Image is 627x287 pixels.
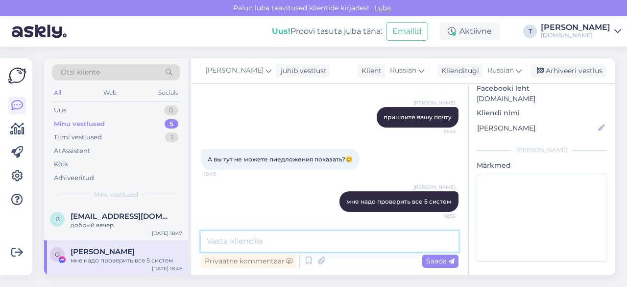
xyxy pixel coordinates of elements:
[358,66,382,76] div: Klient
[52,86,63,99] div: All
[55,215,60,223] span: b
[272,26,290,36] b: Uus!
[71,247,135,256] span: Olga Belyaeva
[413,99,456,106] span: [PERSON_NAME]
[390,65,416,76] span: Russian
[201,255,296,268] div: Privaatne kommentaar
[487,65,514,76] span: Russian
[541,31,610,39] div: [DOMAIN_NAME]
[55,251,60,258] span: O
[152,230,182,237] div: [DATE] 18:47
[440,23,500,40] div: Aktiivne
[386,22,428,41] button: Emailid
[477,146,607,155] div: [PERSON_NAME]
[205,65,264,76] span: [PERSON_NAME]
[94,190,138,199] span: Minu vestlused
[54,159,68,169] div: Kõik
[541,24,621,39] a: [PERSON_NAME][DOMAIN_NAME]
[101,86,119,99] div: Web
[152,265,182,272] div: [DATE] 18:46
[371,3,394,12] span: Luba
[523,25,537,38] div: T
[208,156,353,163] span: А вы тут не можете пиедложения показать?🥲
[346,198,452,205] span: мне надо проверить все 5 систем
[71,212,172,221] span: belyaeva.ibiza@gmail.com
[437,66,479,76] div: Klienditugi
[61,67,100,78] span: Otsi kliente
[477,83,607,94] p: Facebooki leht
[384,113,452,121] span: пришлите вашу почту
[541,24,610,31] div: [PERSON_NAME]
[277,66,327,76] div: juhib vestlust
[419,128,456,135] span: 18:49
[477,123,596,133] input: Lisa nimi
[426,257,455,265] span: Saada
[272,26,382,37] div: Proovi tasuta juba täna:
[413,183,456,191] span: [PERSON_NAME]
[165,119,178,129] div: 5
[477,94,607,104] p: [DOMAIN_NAME]
[54,105,66,115] div: Uus
[54,119,105,129] div: Minu vestlused
[164,105,178,115] div: 0
[156,86,180,99] div: Socials
[204,170,241,178] span: 18:49
[54,132,102,142] div: Tiimi vestlused
[8,66,26,85] img: Askly Logo
[165,132,178,142] div: 3
[477,160,607,171] p: Märkmed
[419,212,456,220] span: 18:56
[54,146,90,156] div: AI Assistent
[477,108,607,118] p: Kliendi nimi
[531,64,606,78] div: Arhiveeri vestlus
[54,173,94,183] div: Arhiveeritud
[71,221,182,230] div: добрый вечер
[71,256,182,265] div: мне надо проверить все 5 систем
